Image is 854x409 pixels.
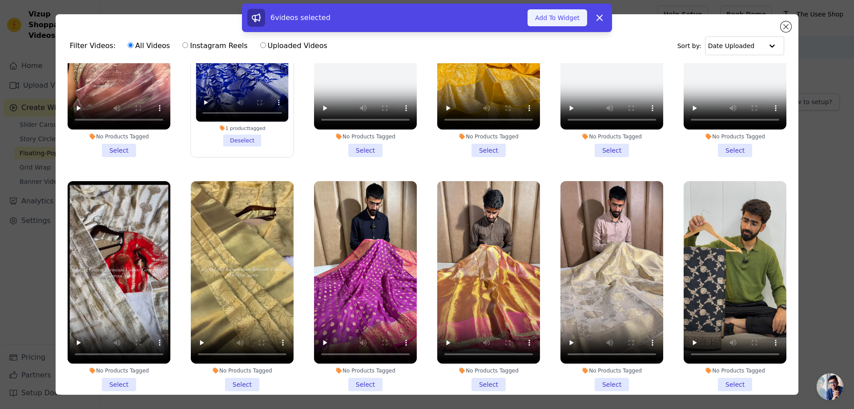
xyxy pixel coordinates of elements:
div: Filter Videos: [70,36,332,56]
div: No Products Tagged [560,133,663,140]
div: No Products Tagged [314,367,417,374]
label: Instagram Reels [182,40,248,52]
label: All Videos [127,40,170,52]
div: No Products Tagged [684,367,786,374]
div: No Products Tagged [684,133,786,140]
span: 6 videos selected [270,13,330,22]
div: No Products Tagged [191,367,294,374]
div: No Products Tagged [68,367,170,374]
div: Sort by: [677,36,785,55]
div: No Products Tagged [437,133,540,140]
div: No Products Tagged [314,133,417,140]
div: No Products Tagged [437,367,540,374]
button: Add To Widget [528,9,587,26]
div: 1 product tagged [196,125,288,131]
a: Open chat [817,373,843,400]
label: Uploaded Videos [260,40,328,52]
div: No Products Tagged [560,367,663,374]
div: No Products Tagged [68,133,170,140]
